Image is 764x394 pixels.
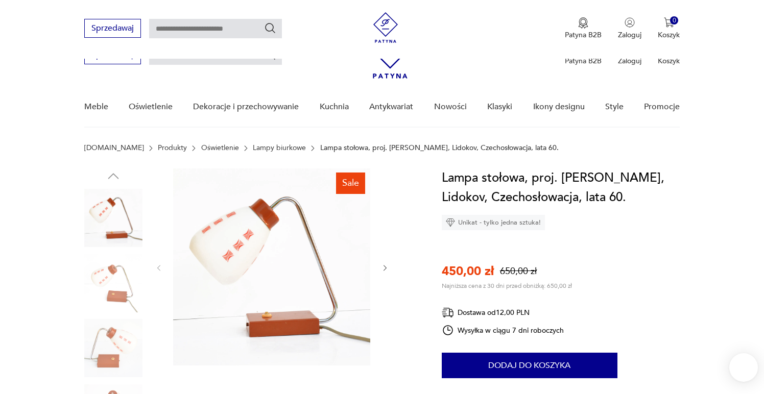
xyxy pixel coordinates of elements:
[487,87,512,127] a: Klasyki
[369,87,413,127] a: Antykwariat
[84,19,141,38] button: Sprzedawaj
[625,17,635,28] img: Ikonka użytkownika
[442,282,572,290] p: Najniższa cena z 30 dni przed obniżką: 650,00 zł
[129,87,173,127] a: Oświetlenie
[158,144,187,152] a: Produkty
[605,87,624,127] a: Style
[173,168,370,365] img: Zdjęcie produktu Lampa stołowa, proj. J. Hurka, Lidokov, Czechosłowacja, lata 60.
[500,265,537,278] p: 650,00 zł
[253,144,306,152] a: Lampy biurkowe
[84,319,142,377] img: Zdjęcie produktu Lampa stołowa, proj. J. Hurka, Lidokov, Czechosłowacja, lata 60.
[565,17,602,40] button: Patyna B2B
[729,353,758,382] iframe: Smartsupp widget button
[442,306,564,319] div: Dostawa od 12,00 PLN
[442,215,545,230] div: Unikat - tylko jedna sztuka!
[84,254,142,312] img: Zdjęcie produktu Lampa stołowa, proj. J. Hurka, Lidokov, Czechosłowacja, lata 60.
[320,144,559,152] p: Lampa stołowa, proj. [PERSON_NAME], Lidokov, Czechosłowacja, lata 60.
[446,218,455,227] img: Ikona diamentu
[264,22,276,34] button: Szukaj
[84,189,142,247] img: Zdjęcie produktu Lampa stołowa, proj. J. Hurka, Lidokov, Czechosłowacja, lata 60.
[618,30,641,40] p: Zaloguj
[84,87,108,127] a: Meble
[84,52,141,59] a: Sprzedawaj
[84,144,144,152] a: [DOMAIN_NAME]
[658,17,680,40] button: 0Koszyk
[434,87,467,127] a: Nowości
[565,17,602,40] a: Ikona medaluPatyna B2B
[658,56,680,66] p: Koszyk
[442,324,564,336] div: Wysyłka w ciągu 7 dni roboczych
[442,263,494,280] p: 450,00 zł
[670,16,679,25] div: 0
[370,12,401,43] img: Patyna - sklep z meblami i dekoracjami vintage
[442,353,617,378] button: Dodaj do koszyka
[658,30,680,40] p: Koszyk
[578,17,588,29] img: Ikona medalu
[320,87,349,127] a: Kuchnia
[644,87,680,127] a: Promocje
[565,30,602,40] p: Patyna B2B
[336,173,365,194] div: Sale
[664,17,674,28] img: Ikona koszyka
[533,87,585,127] a: Ikony designu
[442,306,454,319] img: Ikona dostawy
[201,144,239,152] a: Oświetlenie
[618,56,641,66] p: Zaloguj
[84,26,141,33] a: Sprzedawaj
[565,56,602,66] p: Patyna B2B
[618,17,641,40] button: Zaloguj
[193,87,299,127] a: Dekoracje i przechowywanie
[442,168,680,207] h1: Lampa stołowa, proj. [PERSON_NAME], Lidokov, Czechosłowacja, lata 60.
